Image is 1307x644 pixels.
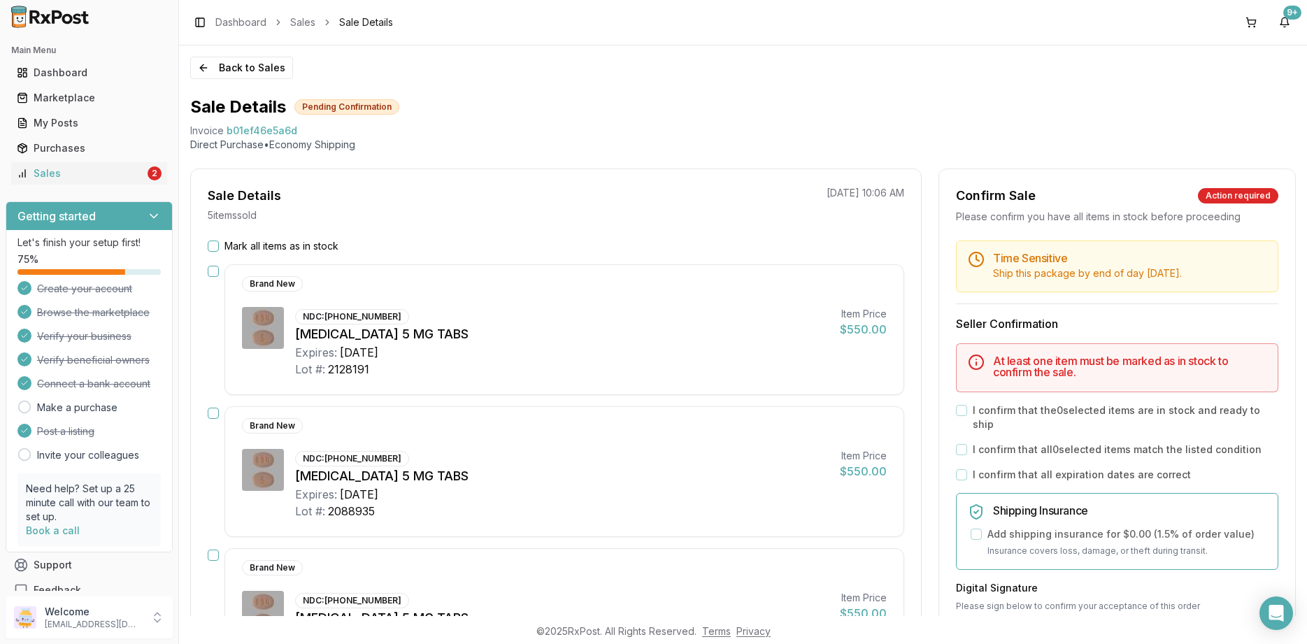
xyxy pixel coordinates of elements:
[11,45,167,56] h2: Main Menu
[840,321,887,338] div: $550.00
[227,124,297,138] span: b01ef46e5a6d
[37,448,139,462] a: Invite your colleagues
[190,57,293,79] button: Back to Sales
[736,625,771,637] a: Privacy
[702,625,731,637] a: Terms
[956,210,1278,224] div: Please confirm you have all items in stock before proceeding
[294,99,399,115] div: Pending Confirmation
[1273,11,1296,34] button: 9+
[17,236,161,250] p: Let's finish your setup first!
[37,306,150,320] span: Browse the marketplace
[956,315,1278,332] h3: Seller Confirmation
[34,583,81,597] span: Feedback
[6,137,173,159] button: Purchases
[215,15,266,29] a: Dashboard
[26,482,152,524] p: Need help? Set up a 25 minute call with our team to set up.
[295,451,409,466] div: NDC: [PHONE_NUMBER]
[328,503,375,520] div: 2088935
[6,87,173,109] button: Marketplace
[45,605,142,619] p: Welcome
[208,186,281,206] div: Sale Details
[26,524,80,536] a: Book a call
[973,443,1262,457] label: I confirm that all 0 selected items match the listed condition
[242,307,284,349] img: Eliquis 5 MG TABS
[11,85,167,110] a: Marketplace
[973,403,1278,431] label: I confirm that the 0 selected items are in stock and ready to ship
[6,6,95,28] img: RxPost Logo
[840,591,887,605] div: Item Price
[840,307,887,321] div: Item Price
[840,463,887,480] div: $550.00
[295,503,325,520] div: Lot #:
[37,424,94,438] span: Post a listing
[11,161,167,186] a: Sales2
[295,344,337,361] div: Expires:
[956,601,1278,612] p: Please sign below to confirm your acceptance of this order
[17,166,145,180] div: Sales
[987,527,1255,541] label: Add shipping insurance for $0.00 ( 1.5 % of order value)
[295,608,829,628] div: [MEDICAL_DATA] 5 MG TABS
[37,401,117,415] a: Make a purchase
[37,377,150,391] span: Connect a bank account
[1283,6,1301,20] div: 9+
[45,619,142,630] p: [EMAIL_ADDRESS][DOMAIN_NAME]
[987,544,1266,558] p: Insurance covers loss, damage, or theft during transit.
[339,15,393,29] span: Sale Details
[17,91,162,105] div: Marketplace
[6,112,173,134] button: My Posts
[993,252,1266,264] h5: Time Sensitive
[295,361,325,378] div: Lot #:
[973,468,1191,482] label: I confirm that all expiration dates are correct
[993,505,1266,516] h5: Shipping Insurance
[17,66,162,80] div: Dashboard
[17,141,162,155] div: Purchases
[993,355,1266,378] h5: At least one item must be marked as in stock to confirm the sale.
[224,239,338,253] label: Mark all items as in stock
[295,593,409,608] div: NDC: [PHONE_NUMBER]
[17,116,162,130] div: My Posts
[6,162,173,185] button: Sales2
[827,186,904,200] p: [DATE] 10:06 AM
[328,361,369,378] div: 2128191
[14,606,36,629] img: User avatar
[190,138,1296,152] p: Direct Purchase • Economy Shipping
[1198,188,1278,203] div: Action required
[190,124,224,138] div: Invoice
[242,591,284,633] img: Eliquis 5 MG TABS
[840,605,887,622] div: $550.00
[840,449,887,463] div: Item Price
[37,329,131,343] span: Verify your business
[290,15,315,29] a: Sales
[340,486,378,503] div: [DATE]
[17,252,38,266] span: 75 %
[11,110,167,136] a: My Posts
[993,267,1182,279] span: Ship this package by end of day [DATE] .
[215,15,393,29] nav: breadcrumb
[6,552,173,578] button: Support
[11,60,167,85] a: Dashboard
[37,353,150,367] span: Verify beneficial owners
[295,324,829,344] div: [MEDICAL_DATA] 5 MG TABS
[295,486,337,503] div: Expires:
[340,344,378,361] div: [DATE]
[148,166,162,180] div: 2
[1259,596,1293,630] div: Open Intercom Messenger
[242,418,303,434] div: Brand New
[190,96,286,118] h1: Sale Details
[6,62,173,84] button: Dashboard
[37,282,132,296] span: Create your account
[208,208,257,222] p: 5 item s sold
[242,560,303,575] div: Brand New
[242,276,303,292] div: Brand New
[17,208,96,224] h3: Getting started
[956,581,1278,595] h3: Digital Signature
[956,186,1036,206] div: Confirm Sale
[242,449,284,491] img: Eliquis 5 MG TABS
[11,136,167,161] a: Purchases
[6,578,173,603] button: Feedback
[295,466,829,486] div: [MEDICAL_DATA] 5 MG TABS
[295,309,409,324] div: NDC: [PHONE_NUMBER]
